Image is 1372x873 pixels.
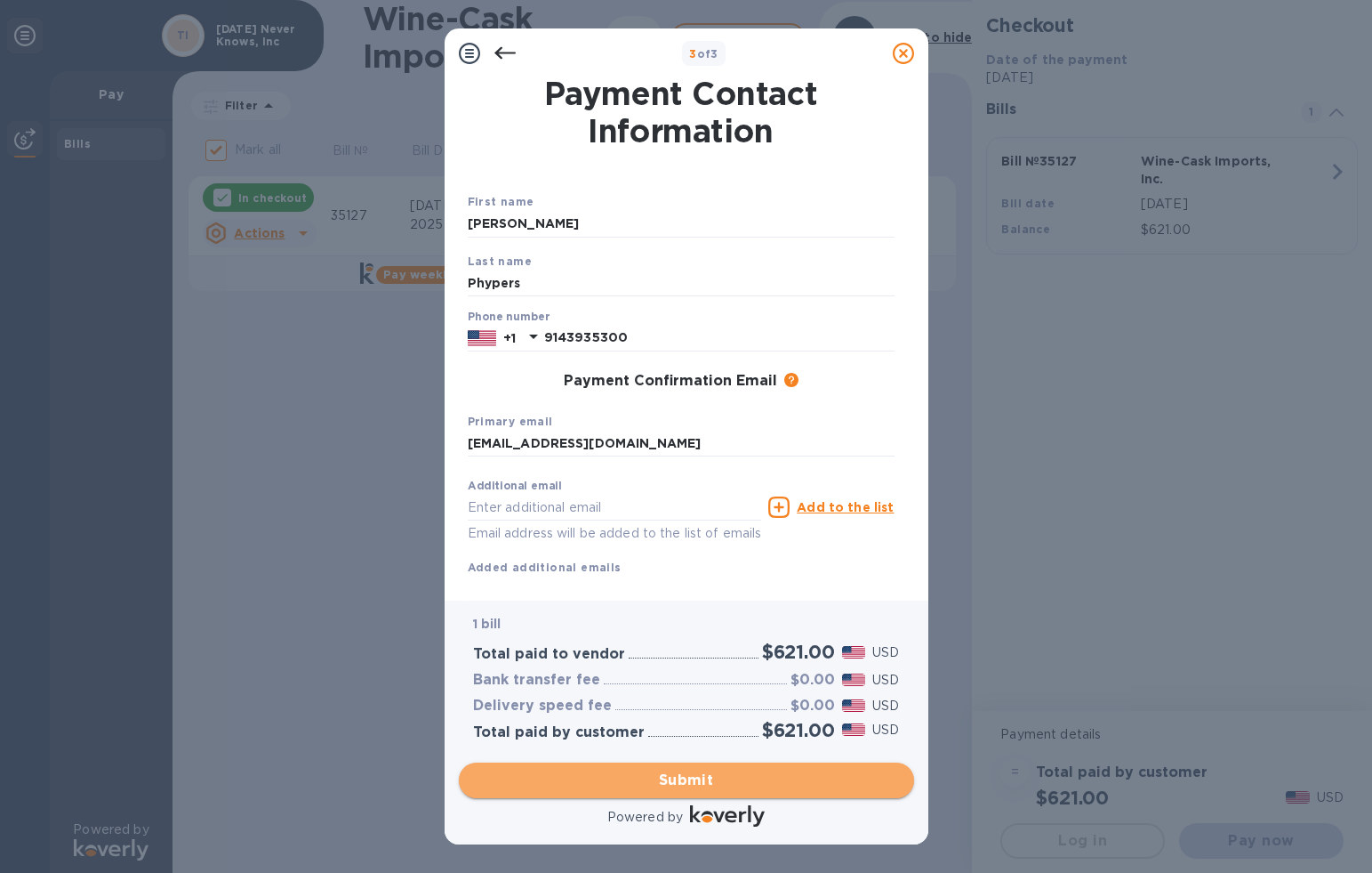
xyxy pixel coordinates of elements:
b: Primary email [468,415,553,428]
input: Enter additional email [468,494,762,521]
b: Last name [468,255,533,268]
h2: $621.00 [762,641,835,663]
img: US [468,328,496,348]
h3: Bank transfer fee [473,672,600,689]
h2: $621.00 [762,719,835,741]
button: Submit [459,763,914,798]
h3: Delivery speed fee [473,698,612,715]
p: USD [872,643,899,662]
h3: $0.00 [790,698,835,715]
p: Powered by [607,808,683,827]
p: +1 [503,329,516,347]
input: Enter your phone number [544,325,895,352]
b: 1 bill [473,617,501,631]
img: USD [842,723,866,736]
img: USD [842,674,866,686]
h3: Payment Confirmation Email [564,373,777,390]
input: Enter your last name [468,270,895,296]
img: Logo [690,805,765,827]
img: USD [842,699,866,712]
p: USD [872,697,899,715]
b: of 3 [689,47,718,61]
p: USD [872,721,899,740]
b: First name [468,195,534,208]
label: Phone number [468,312,550,323]
label: Additional email [468,481,562,492]
h3: $0.00 [790,672,835,689]
input: Enter your first name [468,211,895,238]
h1: Payment Contact Information [468,75,895,150]
img: USD [842,646,866,659]
h3: Total paid to vendor [473,646,625,663]
h3: Total paid by customer [473,724,645,741]
b: Added additional emails [468,561,622,574]
span: Submit [473,770,900,791]
u: Add to the list [797,500,894,514]
input: Enter your primary name [468,431,895,457]
p: USD [872,671,899,690]
span: 3 [689,47,696,61]
p: Email address will be added to the list of emails [468,523,762,544]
